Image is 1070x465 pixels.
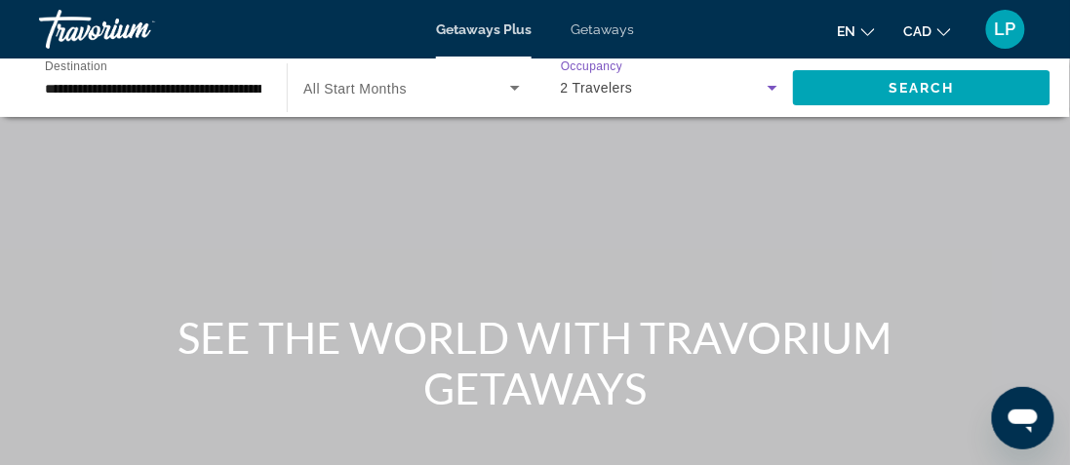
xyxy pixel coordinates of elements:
span: Occupancy [561,60,622,73]
span: LP [995,19,1016,39]
span: CAD [904,23,932,39]
h1: SEE THE WORLD WITH TRAVORIUM GETAWAYS [170,312,901,413]
button: User Menu [980,9,1031,50]
a: Getaways Plus [436,21,532,37]
span: 2 Travelers [561,80,633,96]
a: Travorium [39,4,234,55]
button: Change language [838,17,875,45]
button: Change currency [904,17,951,45]
span: All Start Months [303,81,407,97]
span: Destination [45,59,107,72]
a: Getaways [571,21,634,37]
iframe: Button to launch messaging window [992,387,1054,449]
button: Search [793,70,1050,105]
span: en [838,23,856,39]
span: Search [889,80,955,96]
